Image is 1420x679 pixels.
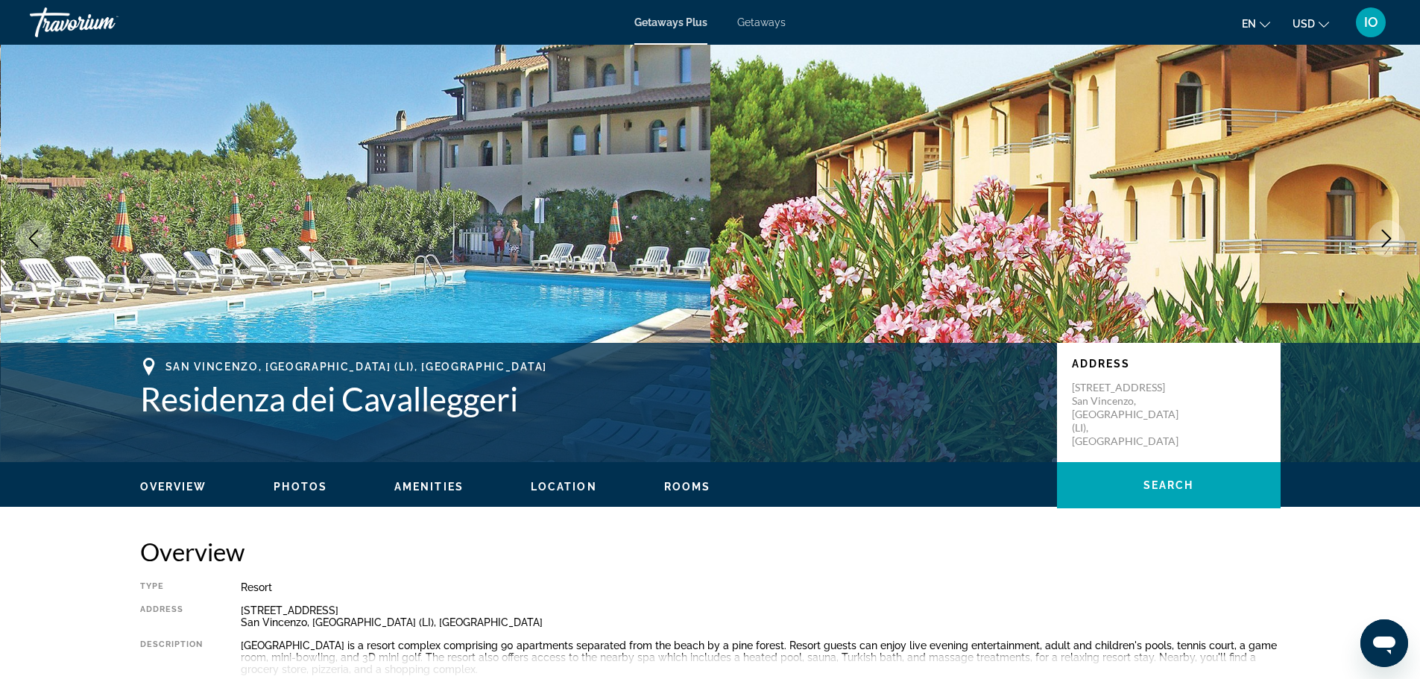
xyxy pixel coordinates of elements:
[140,639,203,675] div: Description
[165,361,547,373] span: San Vincenzo, [GEOGRAPHIC_DATA] (LI), [GEOGRAPHIC_DATA]
[1360,619,1408,667] iframe: Кнопка запуска окна обмена сообщениями
[1242,18,1256,30] span: en
[274,481,327,493] span: Photos
[1242,13,1270,34] button: Change language
[1368,220,1405,257] button: Next image
[1351,7,1390,38] button: User Menu
[394,481,464,493] span: Amenities
[241,581,1281,593] div: Resort
[140,379,1042,418] h1: Residenza dei Cavalleggeri
[274,480,327,493] button: Photos
[1072,381,1191,448] p: [STREET_ADDRESS] San Vincenzo, [GEOGRAPHIC_DATA] (LI), [GEOGRAPHIC_DATA]
[140,581,203,593] div: Type
[241,639,1281,675] div: [GEOGRAPHIC_DATA] is a resort complex comprising 90 apartments separated from the beach by a pine...
[1293,13,1329,34] button: Change currency
[737,16,786,28] a: Getaways
[531,481,597,493] span: Location
[664,480,711,493] button: Rooms
[1364,15,1378,30] span: IO
[531,480,597,493] button: Location
[664,481,711,493] span: Rooms
[30,3,179,42] a: Travorium
[241,604,1281,628] div: [STREET_ADDRESS] San Vincenzo, [GEOGRAPHIC_DATA] (LI), [GEOGRAPHIC_DATA]
[394,480,464,493] button: Amenities
[140,604,203,628] div: Address
[140,537,1281,566] h2: Overview
[1057,462,1281,508] button: Search
[140,481,207,493] span: Overview
[140,480,207,493] button: Overview
[634,16,707,28] a: Getaways Plus
[15,220,52,257] button: Previous image
[1143,479,1194,491] span: Search
[1293,18,1315,30] span: USD
[1072,358,1266,370] p: Address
